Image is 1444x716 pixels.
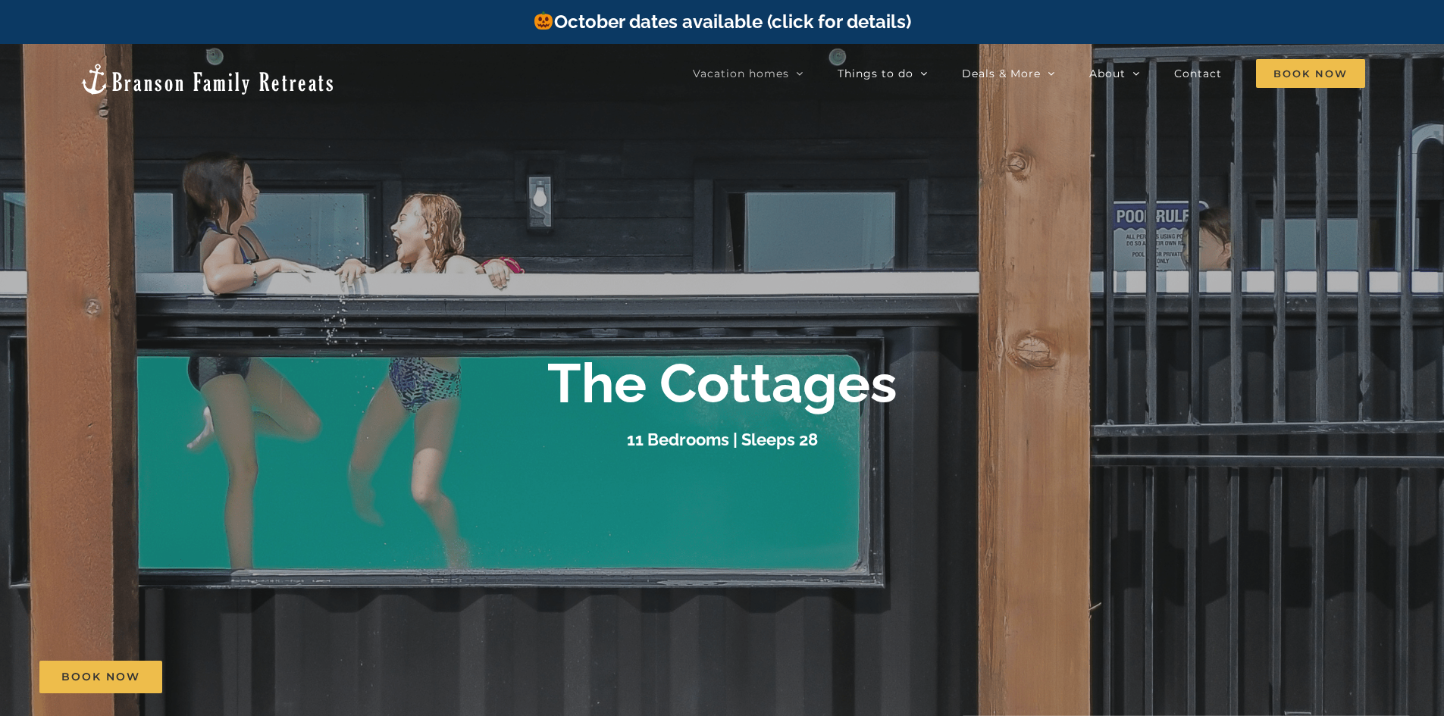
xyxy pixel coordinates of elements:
[534,11,553,30] img: 🎃
[547,351,897,415] b: The Cottages
[693,58,1365,89] nav: Main Menu
[962,58,1055,89] a: Deals & More
[79,62,336,96] img: Branson Family Retreats Logo
[533,11,910,33] a: October dates available (click for details)
[1174,68,1222,79] span: Contact
[1256,59,1365,88] span: Book Now
[838,68,913,79] span: Things to do
[61,671,140,683] span: Book Now
[838,58,928,89] a: Things to do
[1089,58,1140,89] a: About
[627,430,818,449] h3: 11 Bedrooms | Sleeps 28
[1089,68,1126,79] span: About
[1174,58,1222,89] a: Contact
[693,58,803,89] a: Vacation homes
[693,68,789,79] span: Vacation homes
[962,68,1041,79] span: Deals & More
[39,661,162,693] a: Book Now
